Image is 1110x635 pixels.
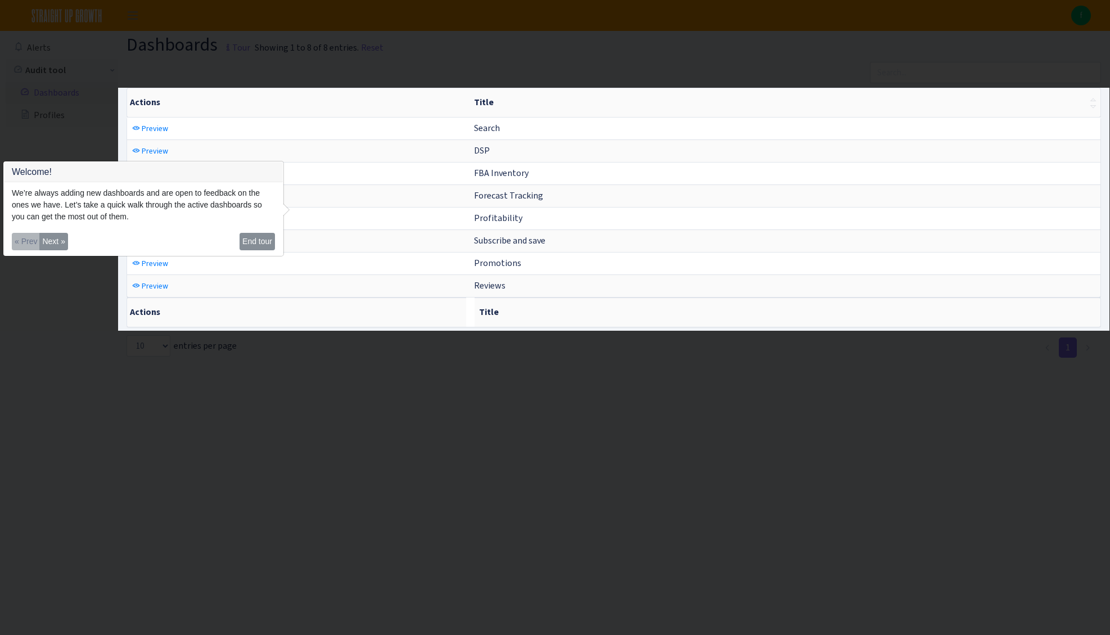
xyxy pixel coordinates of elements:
[4,162,283,182] h3: Welcome!
[240,233,275,250] button: End tour
[474,235,545,246] span: Subscribe and save
[39,233,67,250] button: Next »
[127,88,470,117] th: Actions
[470,88,1100,117] th: Title : activate to sort column ascending
[142,258,168,269] span: Preview
[127,298,466,327] th: Actions
[474,190,543,201] span: Forecast Tracking
[474,212,522,224] span: Profitability
[475,298,1100,327] th: Title
[129,142,171,160] a: Preview
[142,281,168,291] span: Preview
[129,255,171,272] a: Preview
[474,280,506,291] span: Reviews
[474,167,529,179] span: FBA Inventory
[474,122,500,134] span: Search
[142,123,168,134] span: Preview
[129,277,171,295] a: Preview
[4,182,283,228] div: We’re always adding new dashboards and are open to feedback on the ones we have. Let’s take a qui...
[474,257,521,269] span: Promotions
[129,120,171,137] a: Preview
[474,145,490,156] span: DSP
[142,146,168,156] span: Preview
[12,233,40,250] button: « Prev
